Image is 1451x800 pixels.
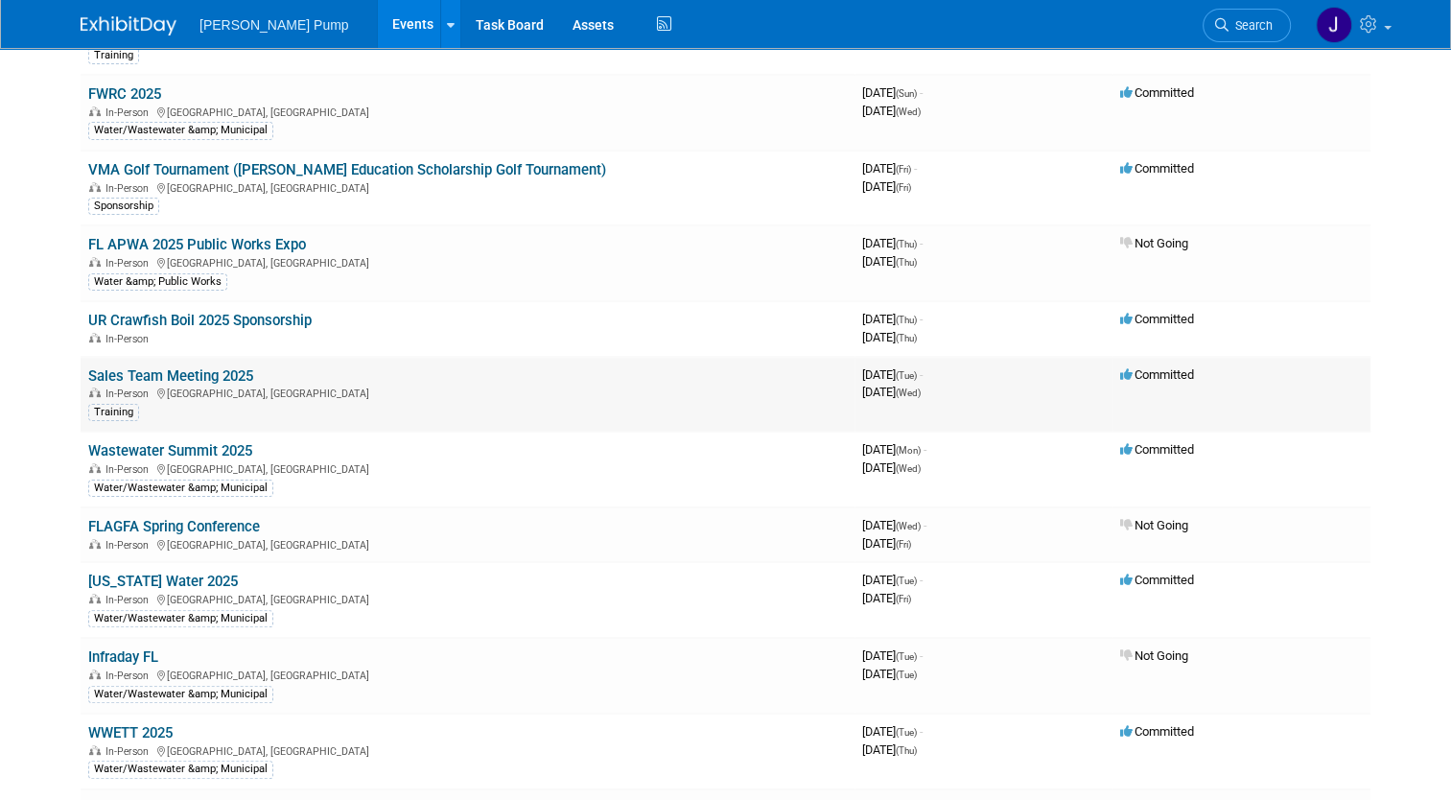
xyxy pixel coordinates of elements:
span: (Fri) [896,594,911,604]
span: [DATE] [862,573,923,587]
div: [GEOGRAPHIC_DATA], [GEOGRAPHIC_DATA] [88,104,847,119]
span: (Sun) [896,88,917,99]
span: Committed [1120,85,1194,100]
span: (Wed) [896,106,921,117]
span: In-Person [105,463,154,476]
span: (Tue) [896,370,917,381]
a: FLAGFA Spring Conference [88,518,260,535]
span: In-Person [105,745,154,758]
div: Water/Wastewater &amp; Municipal [88,610,273,627]
span: Committed [1120,573,1194,587]
span: In-Person [105,594,154,606]
span: [DATE] [862,254,917,269]
a: Wastewater Summit 2025 [88,442,252,459]
span: Not Going [1120,648,1188,663]
div: [GEOGRAPHIC_DATA], [GEOGRAPHIC_DATA] [88,742,847,758]
span: In-Person [105,182,154,195]
div: [GEOGRAPHIC_DATA], [GEOGRAPHIC_DATA] [88,179,847,195]
a: FWRC 2025 [88,85,161,103]
span: Committed [1120,161,1194,176]
span: [DATE] [862,742,917,757]
span: (Wed) [896,521,921,531]
img: In-Person Event [89,388,101,397]
span: (Wed) [896,463,921,474]
span: (Tue) [896,727,917,738]
span: [DATE] [862,591,911,605]
a: Search [1203,9,1291,42]
div: Water/Wastewater &amp; Municipal [88,122,273,139]
div: [GEOGRAPHIC_DATA], [GEOGRAPHIC_DATA] [88,385,847,400]
img: ExhibitDay [81,16,176,35]
span: - [920,648,923,663]
span: Committed [1120,442,1194,457]
span: Not Going [1120,518,1188,532]
span: - [924,442,926,457]
span: (Fri) [896,539,911,550]
span: - [920,724,923,739]
span: [DATE] [862,442,926,457]
span: Not Going [1120,236,1188,250]
span: [DATE] [862,460,921,475]
a: Infraday FL [88,648,158,666]
span: - [924,518,926,532]
span: In-Person [105,388,154,400]
span: - [914,161,917,176]
div: Training [88,47,139,64]
span: [PERSON_NAME] Pump [199,17,349,33]
div: [GEOGRAPHIC_DATA], [GEOGRAPHIC_DATA] [88,460,847,476]
span: [DATE] [862,536,911,551]
span: - [920,312,923,326]
span: In-Person [105,106,154,119]
span: In-Person [105,670,154,682]
span: [DATE] [862,667,917,681]
div: [GEOGRAPHIC_DATA], [GEOGRAPHIC_DATA] [88,254,847,270]
span: - [920,367,923,382]
div: Training [88,404,139,421]
img: In-Person Event [89,594,101,603]
span: (Fri) [896,182,911,193]
span: [DATE] [862,648,923,663]
span: [DATE] [862,518,926,532]
span: (Thu) [896,257,917,268]
span: - [920,573,923,587]
a: WWETT 2025 [88,724,173,741]
span: [DATE] [862,236,923,250]
span: [DATE] [862,724,923,739]
span: [DATE] [862,367,923,382]
div: Water/Wastewater &amp; Municipal [88,761,273,778]
div: [GEOGRAPHIC_DATA], [GEOGRAPHIC_DATA] [88,536,847,552]
span: [DATE] [862,179,911,194]
span: (Thu) [896,315,917,325]
div: Water &amp; Public Works [88,273,227,291]
div: Water/Wastewater &amp; Municipal [88,686,273,703]
div: Water/Wastewater &amp; Municipal [88,480,273,497]
img: In-Person Event [89,106,101,116]
a: Sales Team Meeting 2025 [88,367,253,385]
span: (Thu) [896,239,917,249]
span: Search [1229,18,1273,33]
span: (Tue) [896,576,917,586]
span: Committed [1120,312,1194,326]
img: In-Person Event [89,539,101,549]
span: [DATE] [862,104,921,118]
div: [GEOGRAPHIC_DATA], [GEOGRAPHIC_DATA] [88,591,847,606]
a: VMA Golf Tournament ([PERSON_NAME] Education Scholarship Golf Tournament) [88,161,606,178]
span: [DATE] [862,161,917,176]
span: [DATE] [862,385,921,399]
span: [DATE] [862,312,923,326]
span: In-Person [105,539,154,552]
span: In-Person [105,257,154,270]
span: (Tue) [896,670,917,680]
a: FL APWA 2025 Public Works Expo [88,236,306,253]
a: [US_STATE] Water 2025 [88,573,238,590]
span: [DATE] [862,330,917,344]
div: Sponsorship [88,198,159,215]
span: (Fri) [896,164,911,175]
img: In-Person Event [89,745,101,755]
span: (Thu) [896,333,917,343]
span: (Mon) [896,445,921,456]
img: In-Person Event [89,257,101,267]
img: In-Person Event [89,333,101,342]
div: [GEOGRAPHIC_DATA], [GEOGRAPHIC_DATA] [88,667,847,682]
a: UR Crawfish Boil 2025 Sponsorship [88,312,312,329]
